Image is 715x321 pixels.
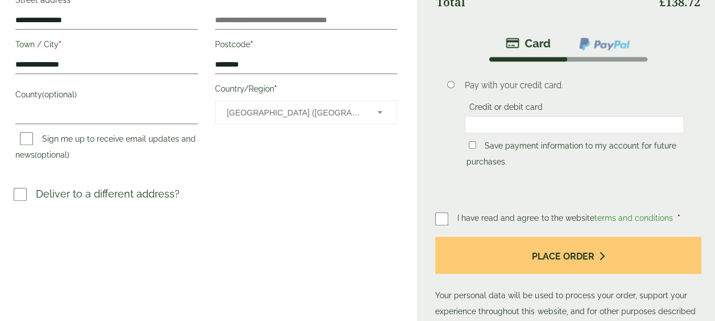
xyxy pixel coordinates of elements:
[59,40,61,49] abbr: required
[227,101,363,125] span: United Kingdom (UK)
[677,213,680,223] abbr: required
[274,84,277,93] abbr: required
[465,102,547,115] label: Credit or debit card
[36,186,180,201] p: Deliver to a different address?
[466,141,676,170] label: Save payment information to my account for future purchases.
[457,213,675,223] span: I have read and agree to the website
[35,150,69,159] span: (optional)
[465,79,684,92] p: Pay with your credit card.
[435,237,701,274] button: Place order
[15,36,198,56] label: Town / City
[250,40,253,49] abbr: required
[15,134,196,163] label: Sign me up to receive email updates and news
[215,36,398,56] label: Postcode
[42,90,77,99] span: (optional)
[468,120,680,130] iframe: Secure card payment input frame
[215,100,398,124] span: Country/Region
[20,132,33,145] input: Sign me up to receive email updates and news(optional)
[215,81,398,100] label: Country/Region
[15,87,198,106] label: County
[578,36,631,51] img: ppcp-gateway.png
[506,36,551,50] img: stripe.png
[594,213,672,223] a: terms and conditions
